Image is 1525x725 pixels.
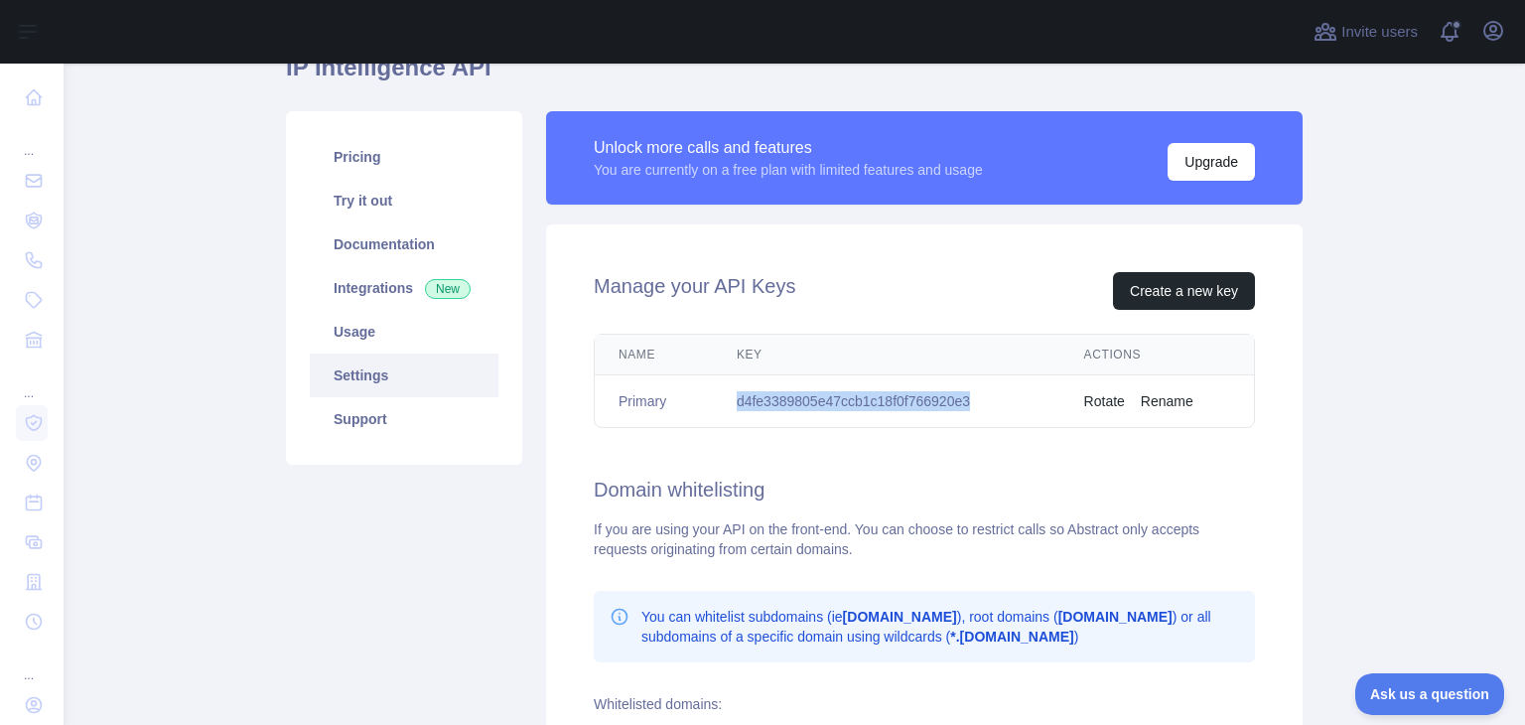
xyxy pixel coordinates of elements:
div: You are currently on a free plan with limited features and usage [594,160,983,180]
iframe: Toggle Customer Support [1355,673,1505,715]
a: Support [310,397,498,441]
b: [DOMAIN_NAME] [843,609,957,625]
a: Documentation [310,222,498,266]
td: d4fe3389805e47ccb1c18f0f766920e3 [713,375,1060,428]
h1: IP Intelligence API [286,52,1303,99]
div: ... [16,119,48,159]
label: Whitelisted domains: [594,696,722,712]
a: Usage [310,310,498,354]
span: Invite users [1341,21,1418,44]
div: ... [16,362,48,401]
div: If you are using your API on the front-end. You can choose to restrict calls so Abstract only acc... [594,519,1255,559]
div: Unlock more calls and features [594,136,983,160]
b: [DOMAIN_NAME] [1058,609,1173,625]
p: You can whitelist subdomains (ie ), root domains ( ) or all subdomains of a specific domain using... [641,607,1239,647]
button: Invite users [1310,16,1422,48]
td: Primary [595,375,713,428]
button: Rename [1141,391,1193,411]
span: New [425,279,471,299]
button: Upgrade [1168,143,1255,181]
div: ... [16,644,48,683]
th: Actions [1060,335,1254,375]
b: *.[DOMAIN_NAME] [950,629,1073,645]
a: Settings [310,354,498,397]
button: Create a new key [1113,272,1255,310]
a: Integrations New [310,266,498,310]
a: Try it out [310,179,498,222]
button: Rotate [1084,391,1125,411]
h2: Manage your API Keys [594,272,795,310]
h2: Domain whitelisting [594,476,1255,504]
th: Key [713,335,1060,375]
a: Pricing [310,135,498,179]
th: Name [595,335,713,375]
